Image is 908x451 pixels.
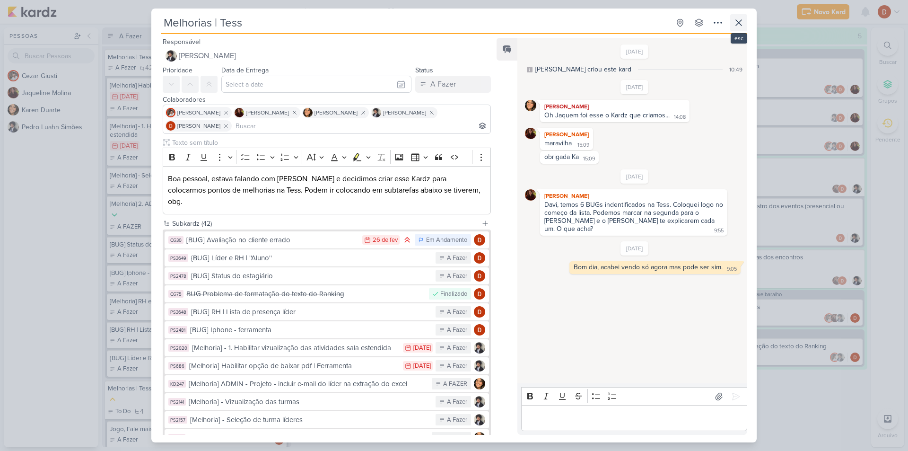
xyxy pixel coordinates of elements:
[163,47,491,64] button: [PERSON_NAME]
[163,38,201,46] label: Responsável
[166,50,177,62] img: Pedro Luahn Simões
[191,253,431,264] div: {BUG] Líder e RH | ''Aluno''
[447,344,467,353] div: A Fazer
[170,138,491,148] input: Texto sem título
[430,79,456,90] div: A Fazer
[189,379,427,389] div: [Melhoria] ADMIN - Projeto - incluir e-mail do líder na extração do excel
[544,111,670,119] div: Oh Jaquem foi esse o Kardz que criamos...
[474,360,485,371] img: Pedro Luahn Simões
[168,173,486,207] p: Boa pessoal, estava falando com [PERSON_NAME] e decidimos criar esse Kardz para colocarmos pontos...
[191,307,431,318] div: [BUG] RH | Lista de presença líder
[525,189,536,201] img: Jaqueline Molina
[474,252,485,264] img: Davi Elias Teixeira
[544,139,572,147] div: maravilha
[177,108,220,117] span: [PERSON_NAME]
[544,153,579,161] div: obrigada Ka
[402,235,412,245] div: Prioridade Alta
[542,102,688,111] div: [PERSON_NAME]
[221,66,269,74] label: Data de Entrega
[426,236,467,245] div: Em Andamento
[165,357,489,374] button: PS686 [Melhoria] Habilitar opção de baixar pdf | Ferramenta [DATE] A Fazer
[186,235,358,246] div: [BUG] Avaliação no cliente errado
[190,415,431,425] div: [Melhoria] - Seleção de turma líderes
[168,290,183,298] div: CG75
[165,231,489,248] button: CG30 [BUG] Avaliação no cliente errado 26 de fev Em Andamento
[189,397,431,407] div: [Melhoria] - Vizualização das turmas
[373,237,398,243] div: 26 de fev
[186,289,424,300] div: BUG Problema de formatação do texto do Ranking
[168,236,183,244] div: CG30
[415,76,491,93] button: A Fazer
[542,130,591,139] div: [PERSON_NAME]
[574,263,723,271] div: Bom dia, acabei vendo só agora mas pode ser sim.
[172,219,478,229] div: Subkardz (42)
[542,191,725,201] div: [PERSON_NAME]
[188,433,415,443] div: [Melhoria] 2. ADMIn > Pré-banca (dashboard)
[190,325,431,336] div: [BUG] Iphone - ferramenta
[729,65,742,74] div: 10:49
[447,254,467,263] div: A Fazer
[246,108,289,117] span: [PERSON_NAME]
[383,108,426,117] span: [PERSON_NAME]
[731,33,747,44] div: esc
[443,433,467,443] div: A FAZER
[165,267,489,284] button: PS2478 [BUG] Status do estagiário A Fazer
[168,272,188,280] div: PS2478
[440,290,467,299] div: Finalizado
[474,342,485,354] img: Pedro Luahn Simões
[168,254,188,262] div: PS3649
[413,363,431,369] div: [DATE]
[443,380,467,389] div: A FAZER
[163,95,491,105] div: Colaboradores
[235,108,244,117] img: Jaqueline Molina
[165,429,489,446] button: KD168 [Melhoria] 2. ADMIn > Pré-banca (dashboard) A FAZER
[234,120,489,132] input: Buscar
[168,398,186,406] div: PS2141
[583,155,595,163] div: 15:09
[447,398,467,407] div: A Fazer
[474,414,485,425] img: Pedro Luahn Simões
[179,50,236,62] span: [PERSON_NAME]
[419,433,429,442] div: Prioridade Baixa
[413,345,431,351] div: [DATE]
[447,326,467,335] div: A Fazer
[161,14,670,31] input: Kard Sem Título
[165,321,489,338] button: PS2481 [BUG] Iphone - ferramenta A Fazer
[303,108,313,117] img: Karen Duarte
[544,201,725,233] div: Davi, temos 6 BUGs indentificados na Tess. Coloquei logo no começo da lista. Podemos marcar na se...
[168,308,188,316] div: PS3648
[474,288,485,300] img: Davi Elias Teixeira
[221,76,411,93] input: Select a date
[474,396,485,407] img: Pedro Luahn Simões
[165,393,489,410] button: PS2141 [Melhoria] - Vizualização das turmas A Fazer
[474,432,485,443] img: Karen Duarte
[163,148,491,166] div: Editor toolbar
[177,122,220,130] span: [PERSON_NAME]
[372,108,381,117] img: Pedro Luahn Simões
[189,361,398,371] div: [Melhoria] Habilitar opção de baixar pdf | Ferramenta
[525,100,536,111] img: Karen Duarte
[447,308,467,317] div: A Fazer
[168,362,186,370] div: PS686
[447,416,467,425] div: A Fazer
[192,343,398,354] div: [Melhoria] - 1. Habilitar vizualização das atividades sala estendida
[447,272,467,281] div: A Fazer
[168,416,187,424] div: PS2157
[474,378,485,389] img: Karen Duarte
[474,324,485,336] img: Davi Elias Teixeira
[727,265,737,273] div: 9:05
[521,387,747,406] div: Editor toolbar
[521,405,747,431] div: Editor editing area: main
[714,227,724,235] div: 9:55
[535,64,631,74] div: [PERSON_NAME] criou este kard
[165,285,489,302] button: CG75 BUG Problema de formatação do texto do Ranking Finalizado
[314,108,358,117] span: [PERSON_NAME]
[168,380,186,388] div: KD247
[474,270,485,282] img: Davi Elias Teixeira
[474,306,485,318] img: Davi Elias Teixeira
[447,362,467,371] div: A Fazer
[165,249,489,266] button: PS3649 {BUG] Líder e RH | ''Aluno'' A Fazer
[165,375,489,392] button: KD247 [Melhoria] ADMIN - Projeto - incluir e-mail do líder na extração do excel A FAZER
[163,166,491,215] div: Editor editing area: main
[166,108,175,117] img: Cezar Giusti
